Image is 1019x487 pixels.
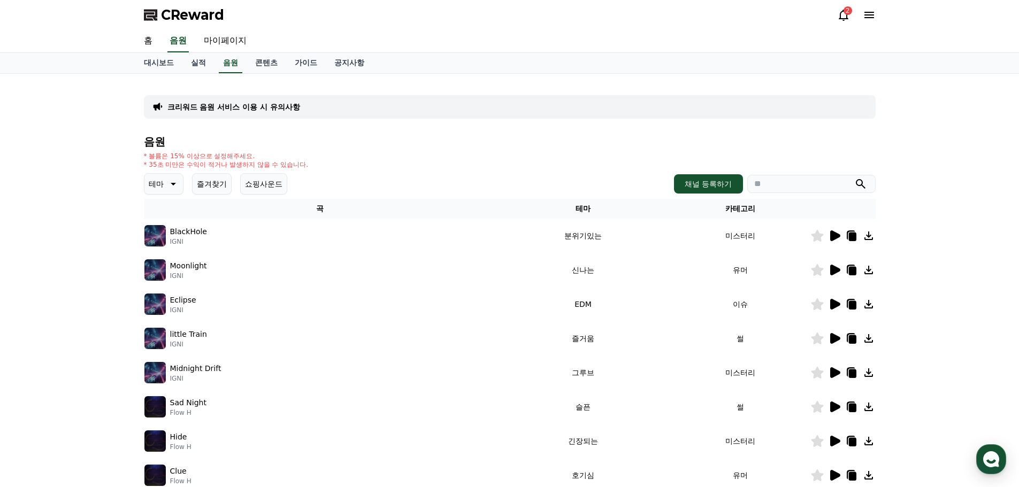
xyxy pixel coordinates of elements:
[170,431,187,443] p: Hide
[144,362,166,383] img: music
[496,390,670,424] td: 슬픈
[670,219,810,253] td: 미스터리
[170,226,207,237] p: BlackHole
[167,102,300,112] a: 크리워드 음원 서비스 이용 시 유의사항
[144,173,183,195] button: 테마
[496,253,670,287] td: 신나는
[34,355,40,364] span: 홈
[144,6,224,24] a: CReward
[670,424,810,458] td: 미스터리
[670,390,810,424] td: 썰
[98,355,111,364] span: 대화
[135,30,161,52] a: 홈
[844,6,852,15] div: 2
[144,259,166,281] img: music
[192,173,232,195] button: 즐겨찾기
[674,174,742,194] button: 채널 등록하기
[170,363,221,374] p: Midnight Drift
[170,340,207,349] p: IGNI
[135,53,182,73] a: 대시보드
[496,321,670,355] td: 즐거움
[170,306,196,314] p: IGNI
[670,199,810,219] th: 카테고리
[170,408,206,417] p: Flow H
[496,355,670,390] td: 그루브
[496,287,670,321] td: EDM
[326,53,373,73] a: 공지사항
[170,397,206,408] p: Sad Night
[240,173,287,195] button: 쇼핑사운드
[170,477,191,485] p: Flow H
[286,53,326,73] a: 가이드
[144,225,166,246] img: music
[837,9,850,21] a: 2
[182,53,214,73] a: 실적
[170,295,196,306] p: Eclipse
[144,152,309,160] p: * 볼륨은 15% 이상으로 설정해주세요.
[144,136,876,148] h4: 음원
[170,260,207,272] p: Moonlight
[670,321,810,355] td: 썰
[170,466,187,477] p: Clue
[144,160,309,169] p: * 35초 미만은 수익이 적거나 발생하지 않을 수 있습니다.
[496,199,670,219] th: 테마
[170,374,221,383] p: IGNI
[195,30,255,52] a: 마이페이지
[144,199,496,219] th: 곡
[170,443,191,451] p: Flow H
[71,339,138,366] a: 대화
[670,253,810,287] td: 유머
[144,430,166,452] img: music
[3,339,71,366] a: 홈
[161,6,224,24] span: CReward
[170,237,207,246] p: IGNI
[170,272,207,280] p: IGNI
[144,328,166,349] img: music
[144,293,166,315] img: music
[496,219,670,253] td: 분위기있는
[167,30,189,52] a: 음원
[165,355,178,364] span: 설정
[670,355,810,390] td: 미스터리
[144,465,166,486] img: music
[149,176,164,191] p: 테마
[219,53,242,73] a: 음원
[247,53,286,73] a: 콘텐츠
[670,287,810,321] td: 이슈
[144,396,166,418] img: music
[496,424,670,458] td: 긴장되는
[170,329,207,340] p: little Train
[138,339,205,366] a: 설정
